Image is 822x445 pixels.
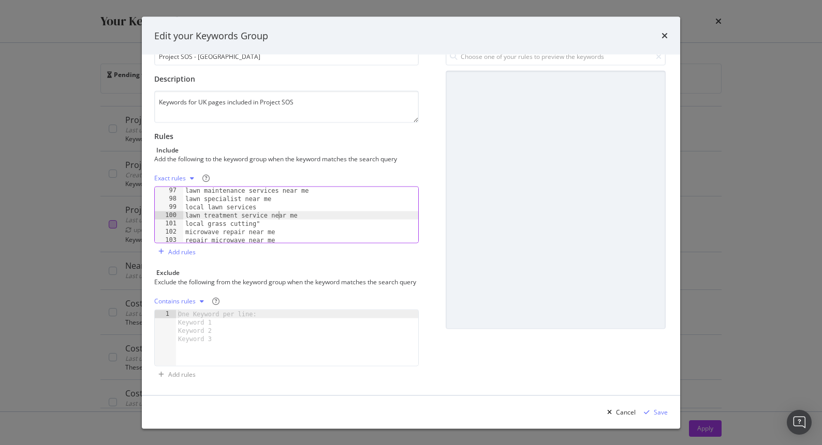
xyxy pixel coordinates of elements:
[155,220,183,228] div: 101
[154,91,419,123] textarea: Keywords for UK pages included in Project SOS
[640,404,668,420] button: Save
[155,187,183,195] div: 97
[154,277,417,286] div: Exclude the following from the keyword group when the keyword matches the search query
[154,243,196,260] button: Add rules
[154,170,198,187] button: Exact rules
[616,407,636,416] div: Cancel
[156,268,180,277] div: Exclude
[787,410,812,435] div: Open Intercom Messenger
[154,155,417,163] div: Add the following to the keyword group when the keyword matches the search query
[176,310,262,343] div: One Keyword per line: Keyword 1 Keyword 2 Keyword 3
[168,370,196,379] div: Add rules
[154,29,268,42] div: Edit your Keywords Group
[154,175,186,181] div: Exact rules
[446,48,666,66] input: Choose one of your rules to preview the keywords
[603,404,636,420] button: Cancel
[662,29,668,42] div: times
[142,17,680,428] div: modal
[154,48,419,66] input: Enter a name
[155,211,183,220] div: 100
[154,298,196,304] div: Contains rules
[155,203,183,211] div: 99
[154,131,419,142] div: Rules
[654,407,668,416] div: Save
[155,228,183,236] div: 102
[155,195,183,203] div: 98
[156,146,179,155] div: Include
[168,247,196,256] div: Add rules
[155,310,176,318] div: 1
[154,366,196,382] button: Add rules
[155,236,183,244] div: 103
[154,74,419,84] div: Description
[154,293,208,309] button: Contains rules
